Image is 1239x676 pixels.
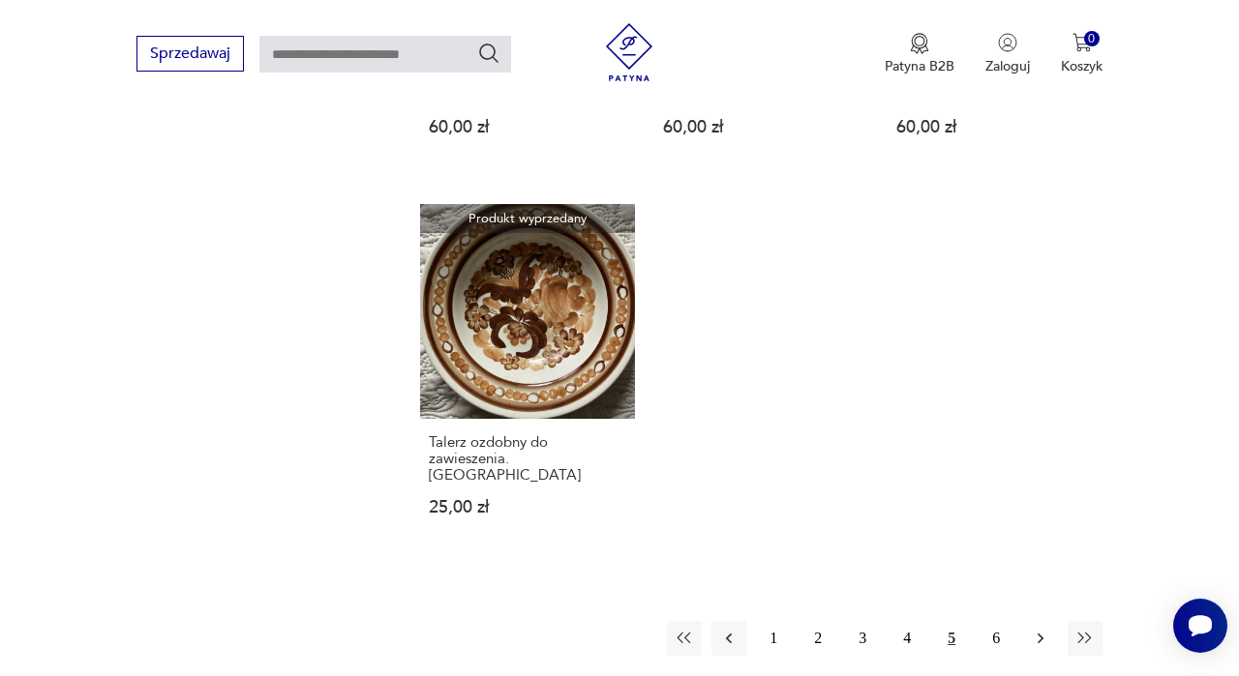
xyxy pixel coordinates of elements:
a: Ikona medaluPatyna B2B [885,33,954,75]
button: 1 [756,621,791,656]
button: 4 [890,621,924,656]
button: 3 [845,621,880,656]
img: Ikona medalu [910,33,929,54]
img: Ikona koszyka [1073,33,1092,52]
button: Szukaj [477,42,500,65]
img: Patyna - sklep z meblami i dekoracjami vintage [600,23,658,81]
p: 60,00 zł [896,119,1094,135]
p: Patyna B2B [885,57,954,75]
button: 2 [801,621,835,656]
button: Patyna B2B [885,33,954,75]
div: 0 [1084,31,1101,47]
a: Sprzedawaj [136,48,244,62]
p: 60,00 zł [663,119,861,135]
p: Zaloguj [985,57,1030,75]
button: 6 [979,621,1013,656]
a: Produkt wyprzedanyTalerz ozdobny do zawieszenia. WłocławekTalerz ozdobny do zawieszenia. [GEOGRAP... [420,204,635,553]
iframe: Smartsupp widget button [1173,599,1227,653]
p: 60,00 zł [429,119,626,135]
img: Ikonka użytkownika [998,33,1017,52]
button: 5 [934,621,969,656]
p: 25,00 zł [429,499,626,515]
h3: Talerz ozdobny do zawieszenia. [GEOGRAPHIC_DATA] [429,434,626,484]
button: Zaloguj [985,33,1030,75]
button: 0Koszyk [1061,33,1103,75]
p: Koszyk [1061,57,1103,75]
button: Sprzedawaj [136,36,244,72]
